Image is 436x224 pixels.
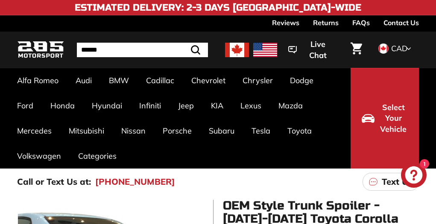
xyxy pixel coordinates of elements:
a: Dodge [281,68,322,93]
a: Tesla [243,118,279,143]
a: Chrysler [234,68,281,93]
a: Text Us [363,173,419,191]
a: [PHONE_NUMBER] [95,175,175,188]
span: CAD [391,44,407,53]
a: Contact Us [383,15,419,30]
a: Jeep [170,93,202,118]
a: BMW [100,68,138,93]
a: Mercedes [9,118,60,143]
a: Cadillac [138,68,183,93]
button: Select Your Vehicle [351,68,419,169]
a: Subaru [200,118,243,143]
a: Honda [42,93,83,118]
a: Returns [313,15,339,30]
inbox-online-store-chat: Shopify online store chat [398,162,429,190]
p: Call or Text Us at: [17,175,91,188]
a: Nissan [113,118,154,143]
a: Infiniti [131,93,170,118]
a: Audi [67,68,100,93]
a: Reviews [272,15,299,30]
a: Alfa Romeo [9,68,67,93]
p: Text Us [382,175,413,188]
a: Categories [70,143,125,169]
span: Live Chat [301,39,334,61]
input: Search [77,43,208,57]
a: Ford [9,93,42,118]
a: Toyota [279,118,320,143]
a: Cart [345,35,367,64]
a: Mitsubishi [60,118,113,143]
button: Live Chat [277,34,345,66]
a: FAQs [352,15,370,30]
a: Lexus [232,93,270,118]
a: Chevrolet [183,68,234,93]
a: Hyundai [83,93,131,118]
a: KIA [202,93,232,118]
img: Logo_285_Motorsport_areodynamics_components [17,40,64,60]
a: Volkswagen [9,143,70,169]
a: Mazda [270,93,311,118]
span: Select Your Vehicle [379,102,408,135]
h4: Estimated Delivery: 2-3 Days [GEOGRAPHIC_DATA]-Wide [75,3,361,13]
a: Porsche [154,118,200,143]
